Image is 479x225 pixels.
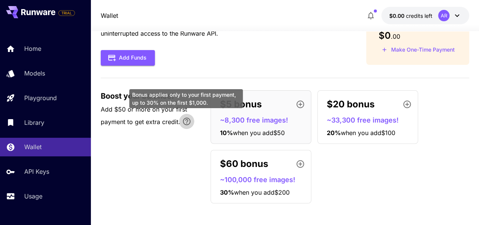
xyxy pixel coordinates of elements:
[220,175,308,185] p: ~100,000 free images!
[101,11,118,20] a: Wallet
[58,8,75,17] span: Add your payment card to enable full platform functionality.
[101,11,118,20] nav: breadcrumb
[234,189,290,196] span: when you add $200
[220,157,268,171] p: $60 bonus
[24,69,45,78] p: Models
[341,129,395,137] span: when you add $100
[389,13,406,19] span: $0.00
[24,167,49,176] p: API Keys
[406,13,432,19] span: credits left
[378,30,390,41] span: $0
[101,90,174,102] span: Boost your balance!
[101,105,187,126] span: Add $50 or more on your first payment to get extra credit.
[101,50,155,66] button: Add Funds
[24,118,44,127] p: Library
[24,142,42,151] p: Wallet
[220,189,234,196] span: 30 %
[129,89,243,108] div: Bonus applies only to your first payment, up to 30% on the first $1,000.
[327,98,374,111] p: $20 bonus
[327,129,341,137] span: 20 %
[220,115,308,125] p: ~8,300 free images!
[59,10,75,16] span: TRIAL
[389,12,432,20] div: $0.00
[233,129,285,137] span: when you add $50
[179,114,194,129] button: Bonus applies only to your first payment, up to 30% on the first $1,000.
[327,115,415,125] p: ~33,300 free images!
[381,7,469,24] button: $0.00AR
[24,44,41,53] p: Home
[24,192,42,201] p: Usage
[390,33,400,40] span: . 00
[220,129,233,137] span: 10 %
[24,93,57,102] p: Playground
[378,44,458,56] button: Make a one-time, non-recurring payment
[438,10,449,21] div: AR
